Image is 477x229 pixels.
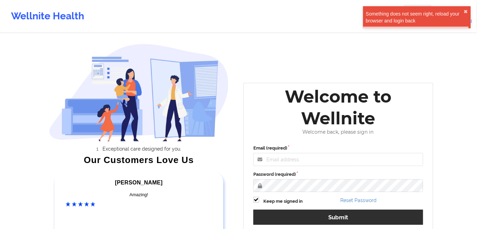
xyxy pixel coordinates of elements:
[249,129,428,135] div: Welcome back, please sign in
[253,153,423,166] input: Email address
[55,146,229,152] li: Exceptional care designed for you.
[249,86,428,129] div: Welcome to Wellnite
[464,9,468,15] button: close
[115,180,163,185] span: [PERSON_NAME]
[341,198,377,203] a: Reset Password
[263,198,303,205] label: Keep me signed in
[49,156,229,163] div: Our Customers Love Us
[253,145,423,152] label: Email (required)
[366,10,464,24] div: Something does not seem right, reload your browser and login back
[253,210,423,225] button: Submit
[253,171,423,178] label: Password (required)
[66,191,212,198] div: Amazing!
[49,44,229,141] img: wellnite-auth-hero_200.c722682e.png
